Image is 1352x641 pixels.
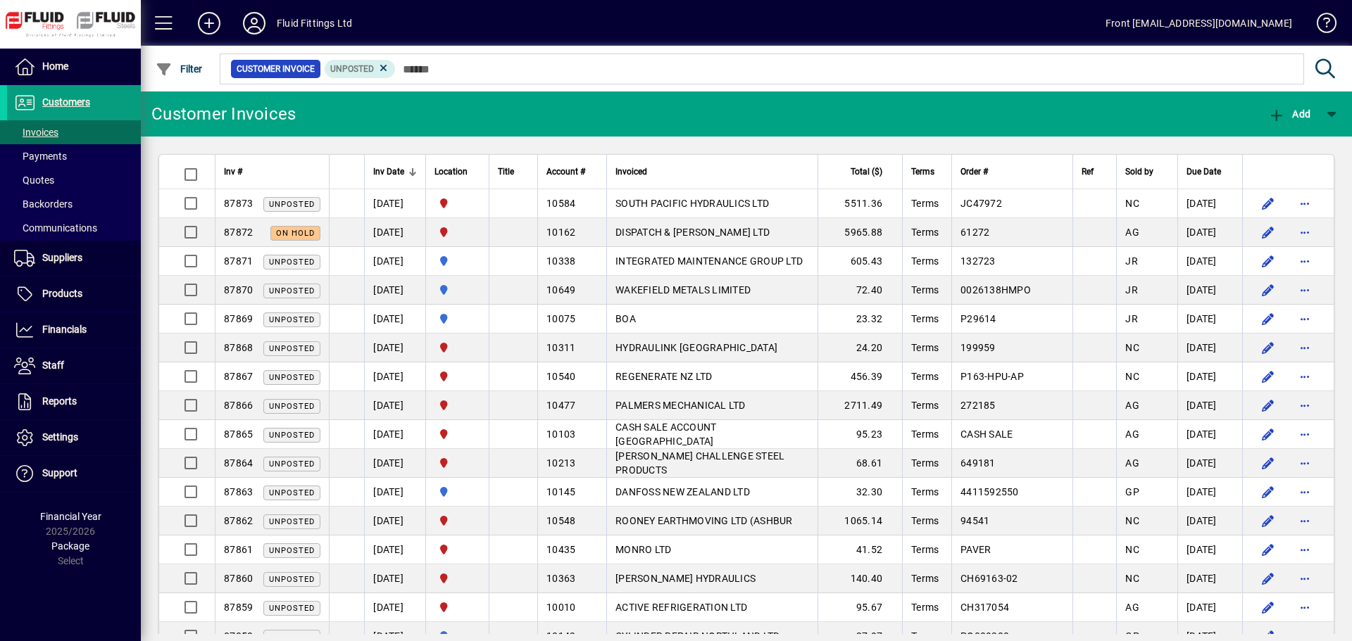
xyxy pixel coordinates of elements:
td: 23.32 [818,305,902,334]
div: Sold by [1125,164,1169,179]
td: [DATE] [1177,449,1242,478]
span: Terms [911,255,939,267]
span: Terms [911,371,939,382]
span: 87868 [224,342,253,353]
td: 95.23 [818,420,902,449]
span: 87866 [224,400,253,411]
span: CHRISTCHURCH [434,426,480,442]
span: 87873 [224,198,253,209]
button: More options [1294,365,1316,388]
span: Terms [911,573,939,584]
span: Terms [911,313,939,324]
span: NC [1125,573,1139,584]
div: Inv # [224,164,320,179]
td: 5511.36 [818,189,902,218]
span: Account # [546,164,585,179]
a: Suppliers [7,241,141,276]
button: Edit [1257,221,1279,243]
span: 10649 [546,284,575,296]
span: [PERSON_NAME] HYDRAULICS [615,573,756,584]
button: More options [1294,336,1316,359]
span: AG [1125,227,1139,238]
button: Edit [1257,538,1279,561]
a: Financials [7,312,141,348]
span: 87861 [224,544,253,555]
td: [DATE] [1177,305,1242,334]
span: JR [1125,255,1138,267]
button: More options [1294,394,1316,417]
span: Terms [911,342,939,353]
span: Settings [42,431,78,443]
span: 87865 [224,429,253,440]
span: Unposted [269,604,315,613]
td: 24.20 [818,334,902,362]
span: Unposted [269,286,315,296]
a: Staff [7,348,141,383]
span: Terms [911,227,939,238]
span: PAVER [960,544,991,555]
span: CH317054 [960,602,1009,613]
td: [DATE] [364,535,425,564]
span: 87859 [224,602,253,613]
span: DISPATCH & [PERSON_NAME] LTD [615,227,770,238]
span: 87871 [224,255,253,267]
span: 10010 [546,602,575,613]
span: Order # [960,164,988,179]
div: Location [434,164,480,179]
span: 10145 [546,486,575,497]
span: Inv Date [373,164,404,179]
td: [DATE] [1177,247,1242,276]
span: 87867 [224,371,253,382]
td: [DATE] [364,305,425,334]
td: [DATE] [1177,218,1242,247]
span: MONRO LTD [615,544,671,555]
td: [DATE] [364,189,425,218]
span: 132723 [960,255,996,267]
span: CASH SALE ACCOUNT [GEOGRAPHIC_DATA] [615,421,716,447]
span: 0026138HMPO [960,284,1031,296]
td: [DATE] [1177,478,1242,507]
td: [DATE] [364,564,425,593]
span: JR [1125,284,1138,296]
td: 41.52 [818,535,902,564]
span: 87864 [224,457,253,469]
span: Invoices [14,127,58,138]
span: 649181 [960,457,996,469]
span: Terms [911,400,939,411]
button: More options [1294,538,1316,561]
a: Invoices [7,120,141,144]
span: 10477 [546,400,575,411]
span: Unposted [269,431,315,440]
span: Support [42,467,77,478]
button: More options [1294,481,1316,503]
span: NC [1125,198,1139,209]
td: [DATE] [1177,391,1242,420]
span: 272185 [960,400,996,411]
button: Edit [1257,596,1279,618]
button: More options [1294,192,1316,215]
span: 10162 [546,227,575,238]
td: [DATE] [364,276,425,305]
button: More options [1294,250,1316,272]
span: Unposted [269,258,315,267]
span: 10435 [546,544,575,555]
td: [DATE] [364,391,425,420]
td: [DATE] [1177,564,1242,593]
td: 68.61 [818,449,902,478]
a: Backorders [7,192,141,216]
td: 95.67 [818,593,902,622]
span: 87869 [224,313,253,324]
span: Terms [911,544,939,555]
span: JR [1125,313,1138,324]
span: AUCKLAND [434,253,480,269]
span: Products [42,288,82,299]
span: CHRISTCHURCH [434,369,480,384]
span: Unposted [330,64,374,74]
span: 199959 [960,342,996,353]
span: Terms [911,284,939,296]
a: Reports [7,384,141,419]
span: WAKEFIELD METALS LIMITED [615,284,751,296]
span: 87860 [224,573,253,584]
span: Unposted [269,546,315,555]
span: 10338 [546,255,575,267]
